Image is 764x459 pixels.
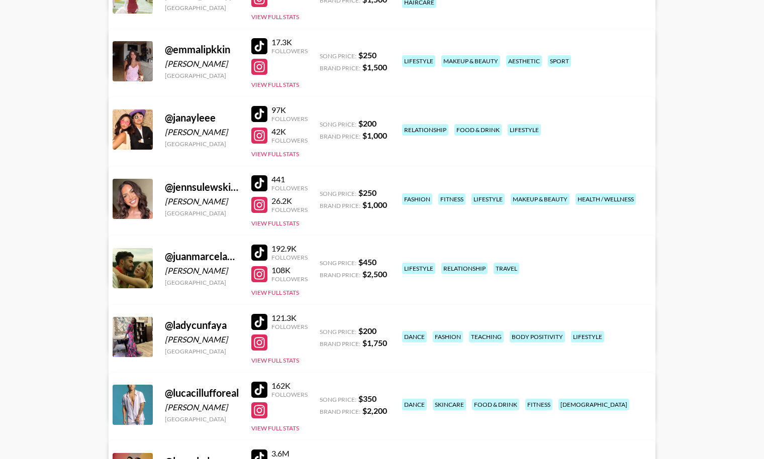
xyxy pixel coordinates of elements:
[362,269,387,279] strong: $ 2,500
[358,326,376,335] strong: $ 200
[165,59,239,69] div: [PERSON_NAME]
[271,244,308,254] div: 192.9K
[511,193,569,205] div: makeup & beauty
[165,43,239,56] div: @ emmalipkkin
[271,206,308,213] div: Followers
[271,184,308,192] div: Followers
[525,399,552,410] div: fitness
[469,331,504,342] div: teaching
[320,133,360,140] span: Brand Price:
[320,396,356,403] span: Song Price:
[358,257,376,267] strong: $ 450
[165,140,239,148] div: [GEOGRAPHIC_DATA]
[358,50,376,60] strong: $ 250
[358,394,376,403] strong: $ 350
[320,340,360,348] span: Brand Price:
[271,391,308,398] div: Followers
[362,406,387,415] strong: $ 2,200
[165,402,239,412] div: [PERSON_NAME]
[165,4,239,12] div: [GEOGRAPHIC_DATA]
[271,137,308,144] div: Followers
[472,399,519,410] div: food & drink
[548,55,571,67] div: sport
[271,47,308,55] div: Followers
[165,266,239,276] div: [PERSON_NAME]
[165,196,239,206] div: [PERSON_NAME]
[494,263,519,274] div: travel
[571,331,604,342] div: lifestyle
[576,193,636,205] div: health / wellness
[251,150,299,158] button: View Full Stats
[165,319,239,331] div: @ ladycunfaya
[271,275,308,283] div: Followers
[358,119,376,128] strong: $ 200
[271,323,308,330] div: Followers
[438,193,465,205] div: fitness
[402,193,432,205] div: fashion
[402,55,435,67] div: lifestyle
[320,52,356,60] span: Song Price:
[320,121,356,128] span: Song Price:
[320,202,360,209] span: Brand Price:
[510,331,565,342] div: body positivity
[320,190,356,197] span: Song Price:
[441,263,488,274] div: relationship
[271,313,308,323] div: 121.3K
[271,174,308,184] div: 441
[441,55,500,67] div: makeup & beauty
[271,448,308,458] div: 3.6M
[165,127,239,137] div: [PERSON_NAME]
[402,331,427,342] div: dance
[165,250,239,263] div: @ juanmarcelandrhylan
[454,124,502,136] div: food & drink
[251,424,299,432] button: View Full Stats
[251,219,299,227] button: View Full Stats
[165,209,239,217] div: [GEOGRAPHIC_DATA]
[320,259,356,267] span: Song Price:
[251,81,299,88] button: View Full Stats
[251,289,299,296] button: View Full Stats
[271,37,308,47] div: 17.3K
[271,265,308,275] div: 108K
[358,188,376,197] strong: $ 250
[165,279,239,286] div: [GEOGRAPHIC_DATA]
[271,115,308,123] div: Followers
[362,131,387,140] strong: $ 1,000
[506,55,542,67] div: aesthetic
[271,105,308,115] div: 97K
[471,193,505,205] div: lifestyle
[165,72,239,79] div: [GEOGRAPHIC_DATA]
[271,254,308,261] div: Followers
[251,357,299,364] button: View Full Stats
[402,263,435,274] div: lifestyle
[402,399,427,410] div: dance
[362,62,387,72] strong: $ 1,500
[271,127,308,137] div: 42K
[165,348,239,355] div: [GEOGRAPHIC_DATA]
[320,271,360,279] span: Brand Price:
[165,334,239,345] div: [PERSON_NAME]
[362,338,387,348] strong: $ 1,750
[320,408,360,415] span: Brand Price:
[320,328,356,335] span: Song Price:
[402,124,448,136] div: relationship
[165,111,239,124] div: @ janayleee
[558,399,629,410] div: [DEMOGRAPHIC_DATA]
[251,13,299,21] button: View Full Stats
[508,124,541,136] div: lifestyle
[165,415,239,423] div: [GEOGRAPHIC_DATA]
[362,200,387,209] strong: $ 1,000
[271,196,308,206] div: 26.2K
[433,331,463,342] div: fashion
[320,64,360,72] span: Brand Price:
[165,387,239,399] div: @ lucacillufforeal
[271,381,308,391] div: 162K
[433,399,466,410] div: skincare
[165,181,239,193] div: @ jennsulewski21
